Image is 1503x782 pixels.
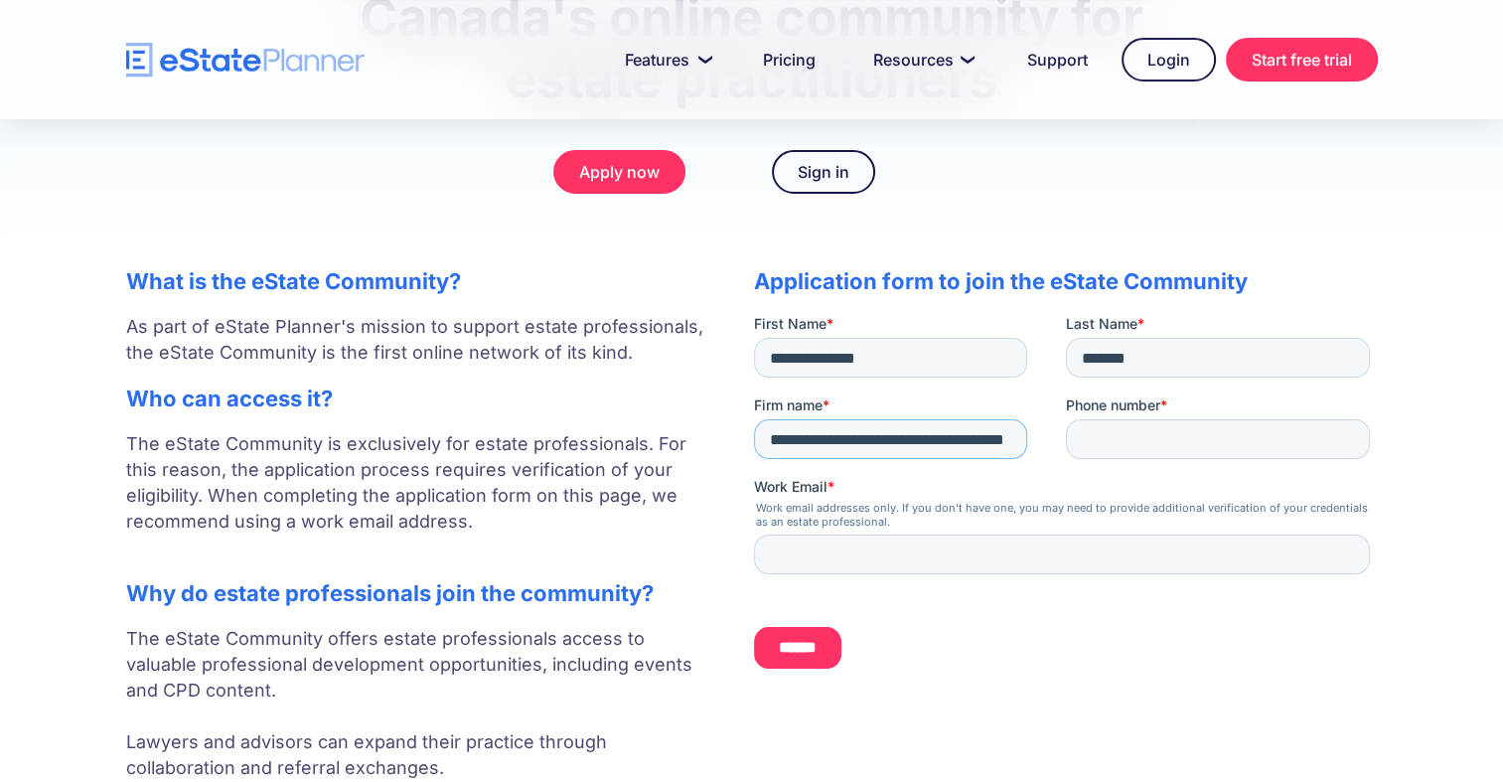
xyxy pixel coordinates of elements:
[126,314,714,366] p: As part of eState Planner's mission to support estate professionals, the eState Community is the ...
[754,314,1378,701] iframe: Form 0
[1122,38,1216,81] a: Login
[1003,40,1112,79] a: Support
[739,40,839,79] a: Pricing
[1226,38,1378,81] a: Start free trial
[126,431,714,560] p: The eState Community is exclusively for estate professionals. For this reason, the application pr...
[126,386,714,411] h2: Who can access it?
[553,150,685,194] a: Apply now
[772,150,875,194] a: Sign in
[601,40,729,79] a: Features
[126,43,365,78] a: home
[126,268,714,294] h2: What is the eState Community?
[126,580,714,606] h2: Why do estate professionals join the community?
[849,40,993,79] a: Resources
[754,268,1378,294] h2: Application form to join the eState Community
